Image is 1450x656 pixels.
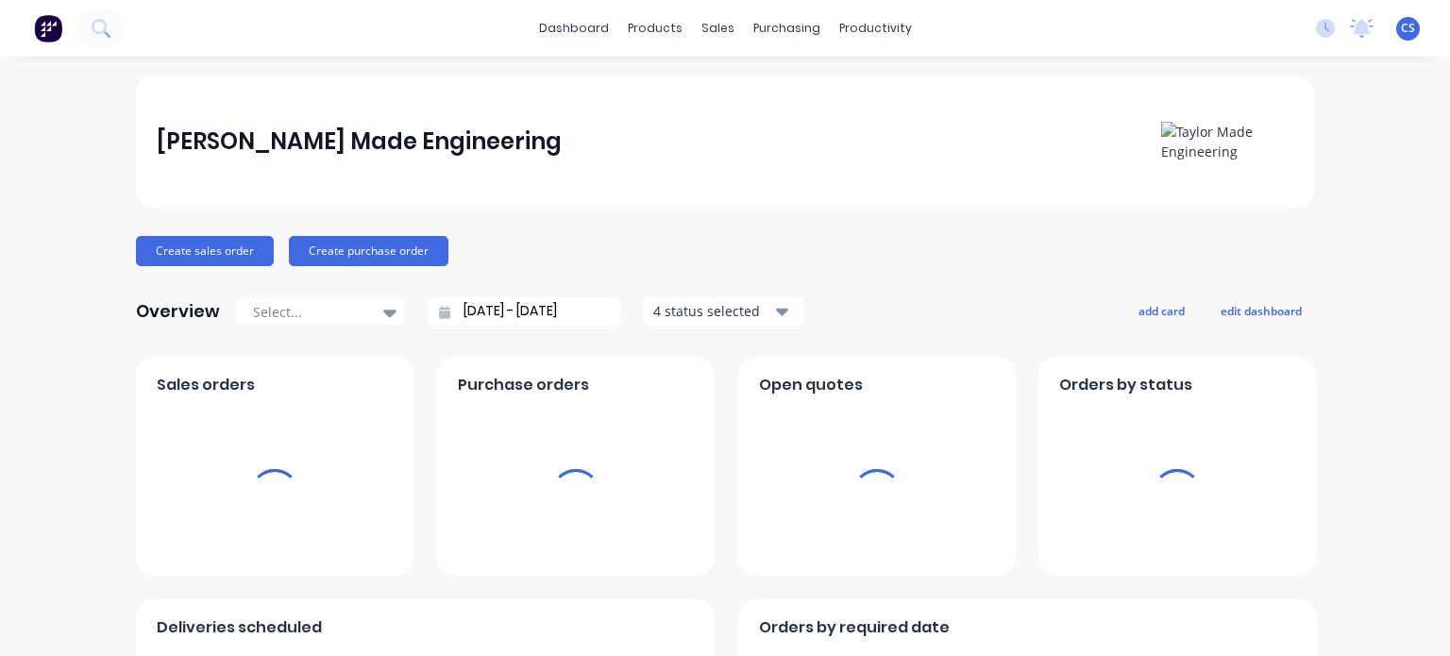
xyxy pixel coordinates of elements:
span: Orders by required date [759,616,950,639]
span: Open quotes [759,374,863,396]
img: Factory [34,14,62,42]
button: 4 status selected [643,297,803,326]
div: productivity [830,14,921,42]
div: products [618,14,692,42]
a: dashboard [530,14,618,42]
button: Create purchase order [289,236,448,266]
span: Sales orders [157,374,255,396]
button: Create sales order [136,236,274,266]
button: add card [1126,298,1197,323]
div: 4 status selected [653,301,772,321]
span: Deliveries scheduled [157,616,322,639]
button: edit dashboard [1208,298,1314,323]
span: CS [1401,20,1415,37]
div: sales [692,14,744,42]
div: purchasing [744,14,830,42]
img: Taylor Made Engineering [1161,122,1293,161]
div: [PERSON_NAME] Made Engineering [157,123,562,160]
div: Overview [136,293,220,330]
span: Purchase orders [458,374,589,396]
span: Orders by status [1059,374,1192,396]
